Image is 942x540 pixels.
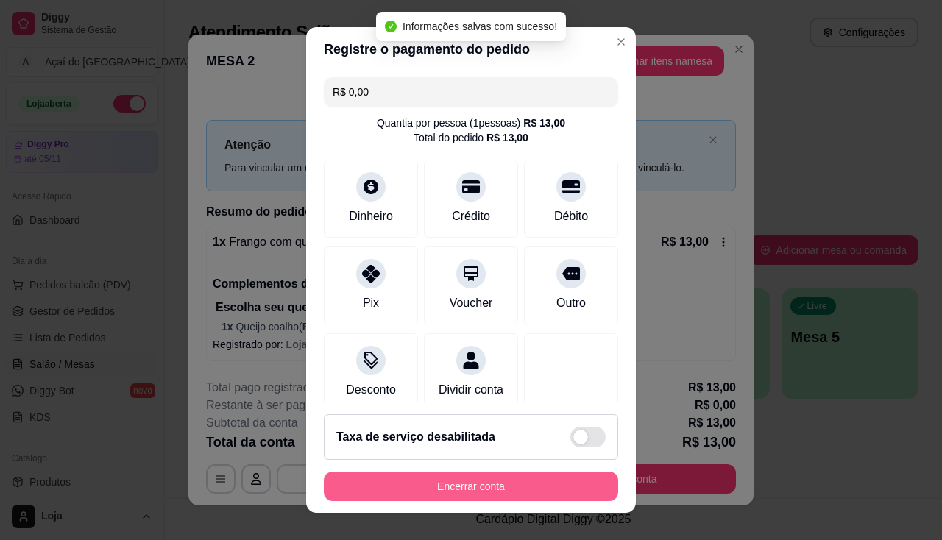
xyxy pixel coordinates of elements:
button: Encerrar conta [324,472,618,501]
div: Desconto [346,381,396,399]
div: Quantia por pessoa ( 1 pessoas) [377,116,565,130]
span: Informações salvas com sucesso! [403,21,557,32]
div: R$ 13,00 [486,130,528,145]
div: Total do pedido [414,130,528,145]
header: Registre o pagamento do pedido [306,27,636,71]
div: Débito [554,207,588,225]
div: Pix [363,294,379,312]
span: check-circle [385,21,397,32]
div: Dinheiro [349,207,393,225]
div: Crédito [452,207,490,225]
div: R$ 13,00 [523,116,565,130]
div: Dividir conta [439,381,503,399]
div: Voucher [450,294,493,312]
div: Outro [556,294,586,312]
h2: Taxa de serviço desabilitada [336,428,495,446]
input: Ex.: hambúrguer de cordeiro [333,77,609,107]
button: Close [609,30,633,54]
